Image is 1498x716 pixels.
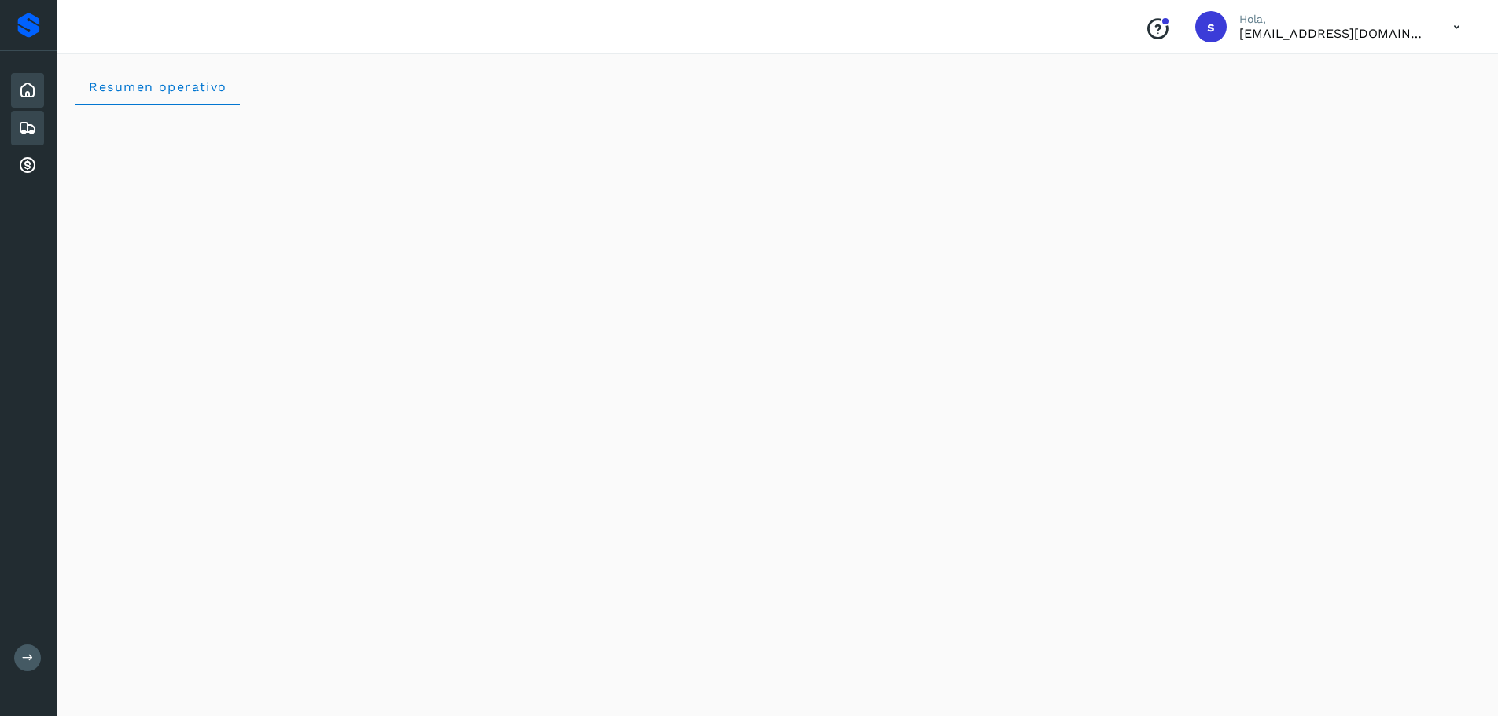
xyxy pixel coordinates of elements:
[88,79,227,94] span: Resumen operativo
[1239,26,1428,41] p: sectram23@gmail.com
[11,149,44,183] div: Cuentas por cobrar
[1239,13,1428,26] p: Hola,
[11,111,44,145] div: Embarques
[11,73,44,108] div: Inicio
